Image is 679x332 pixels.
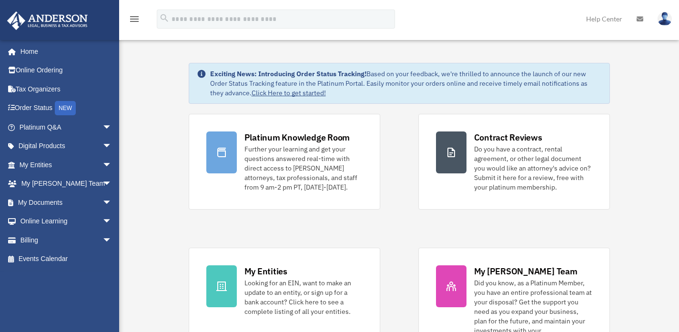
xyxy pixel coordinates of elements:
[189,114,380,210] a: Platinum Knowledge Room Further your learning and get your questions answered real-time with dire...
[252,89,326,97] a: Click Here to get started!
[4,11,91,30] img: Anderson Advisors Platinum Portal
[129,17,140,25] a: menu
[102,155,122,175] span: arrow_drop_down
[7,99,126,118] a: Order StatusNEW
[102,118,122,137] span: arrow_drop_down
[210,70,366,78] strong: Exciting News: Introducing Order Status Tracking!
[7,250,126,269] a: Events Calendar
[7,42,122,61] a: Home
[244,131,350,143] div: Platinum Knowledge Room
[7,80,126,99] a: Tax Organizers
[102,137,122,156] span: arrow_drop_down
[7,61,126,80] a: Online Ordering
[7,118,126,137] a: Platinum Q&Aarrow_drop_down
[658,12,672,26] img: User Pic
[55,101,76,115] div: NEW
[210,69,602,98] div: Based on your feedback, we're thrilled to announce the launch of our new Order Status Tracking fe...
[474,131,542,143] div: Contract Reviews
[7,174,126,193] a: My [PERSON_NAME] Teamarrow_drop_down
[244,278,363,316] div: Looking for an EIN, want to make an update to an entity, or sign up for a bank account? Click her...
[102,231,122,250] span: arrow_drop_down
[7,231,126,250] a: Billingarrow_drop_down
[244,265,287,277] div: My Entities
[7,155,126,174] a: My Entitiesarrow_drop_down
[474,265,578,277] div: My [PERSON_NAME] Team
[129,13,140,25] i: menu
[159,13,170,23] i: search
[7,137,126,156] a: Digital Productsarrow_drop_down
[102,193,122,212] span: arrow_drop_down
[418,114,610,210] a: Contract Reviews Do you have a contract, rental agreement, or other legal document you would like...
[244,144,363,192] div: Further your learning and get your questions answered real-time with direct access to [PERSON_NAM...
[102,174,122,194] span: arrow_drop_down
[7,212,126,231] a: Online Learningarrow_drop_down
[7,193,126,212] a: My Documentsarrow_drop_down
[474,144,592,192] div: Do you have a contract, rental agreement, or other legal document you would like an attorney's ad...
[102,212,122,231] span: arrow_drop_down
